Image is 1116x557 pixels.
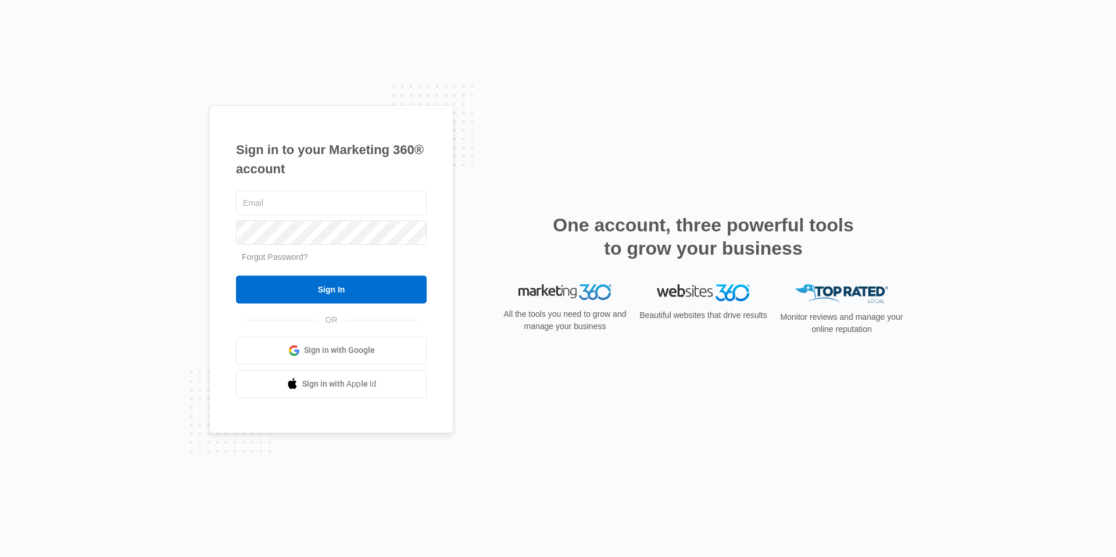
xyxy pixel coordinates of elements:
[657,284,750,301] img: Websites 360
[304,344,375,356] span: Sign in with Google
[236,140,427,178] h1: Sign in to your Marketing 360® account
[236,370,427,398] a: Sign in with Apple Id
[236,191,427,215] input: Email
[795,284,888,304] img: Top Rated Local
[638,309,768,322] p: Beautiful websites that drive results
[236,337,427,365] a: Sign in with Google
[500,308,630,333] p: All the tools you need to grow and manage your business
[236,276,427,304] input: Sign In
[549,213,857,260] h2: One account, three powerful tools to grow your business
[777,311,907,335] p: Monitor reviews and manage your online reputation
[242,252,308,262] a: Forgot Password?
[518,284,611,301] img: Marketing 360
[302,378,377,390] span: Sign in with Apple Id
[317,314,346,326] span: OR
